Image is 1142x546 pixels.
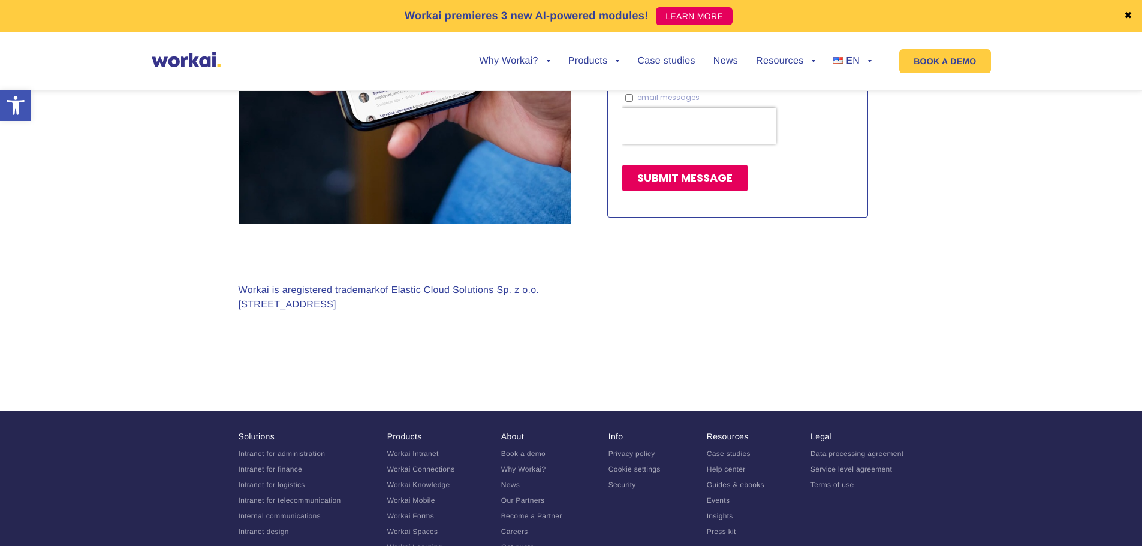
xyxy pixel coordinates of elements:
[501,496,545,505] a: Our Partners
[387,512,434,520] a: Workai Forms
[239,527,289,536] a: Intranet design
[707,432,749,441] a: Resources
[656,7,733,25] a: LEARN MORE
[810,465,892,473] a: Service level agreement
[387,432,422,441] a: Products
[288,285,380,295] a: registered trademark
[707,496,730,505] a: Events
[501,432,524,441] a: About
[756,56,815,66] a: Resources
[810,432,832,441] a: Legal
[707,527,736,536] a: Press kit
[707,465,746,473] a: Help center
[608,465,661,473] a: Cookie settings
[713,56,738,66] a: News
[810,450,903,458] a: Data processing agreement
[387,496,435,505] a: Workai Mobile
[387,527,438,536] a: Workai Spaces
[387,481,450,489] a: Workai Knowledge
[239,496,341,505] a: Intranet for telecommunication
[501,450,546,458] a: Book a demo
[387,450,439,458] a: Workai Intranet
[501,512,562,520] a: Become a Partner
[239,465,302,473] a: Intranet for finance
[568,56,620,66] a: Products
[608,481,636,489] a: Security
[92,221,141,231] a: Privacy Policy
[1124,11,1132,21] a: ✖
[239,481,305,489] a: Intranet for logistics
[15,309,77,319] p: email messages
[707,481,764,489] a: Guides & ebooks
[926,378,1142,546] div: Widżet czatu
[707,512,733,520] a: Insights
[707,450,751,458] a: Case studies
[810,481,854,489] a: Terms of use
[405,8,649,24] p: Workai premieres 3 new AI-powered modules!
[501,465,546,473] a: Why Workai?
[239,512,321,520] a: Internal communications
[3,311,11,319] input: email messages
[239,285,380,295] u: Workai is a
[899,49,990,73] a: BOOK A DEMO
[501,527,528,536] a: Careers
[608,450,655,458] a: Privacy policy
[608,432,623,441] a: Info
[501,481,520,489] a: News
[926,378,1142,546] iframe: Chat Widget
[479,56,550,66] a: Why Workai?
[239,283,540,312] p: of Elastic Cloud Solutions Sp. z o.o. [STREET_ADDRESS]
[387,465,455,473] a: Workai Connections
[239,450,326,458] a: Intranet for administration
[637,56,695,66] a: Case studies
[239,432,275,441] a: Solutions
[846,56,860,66] span: EN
